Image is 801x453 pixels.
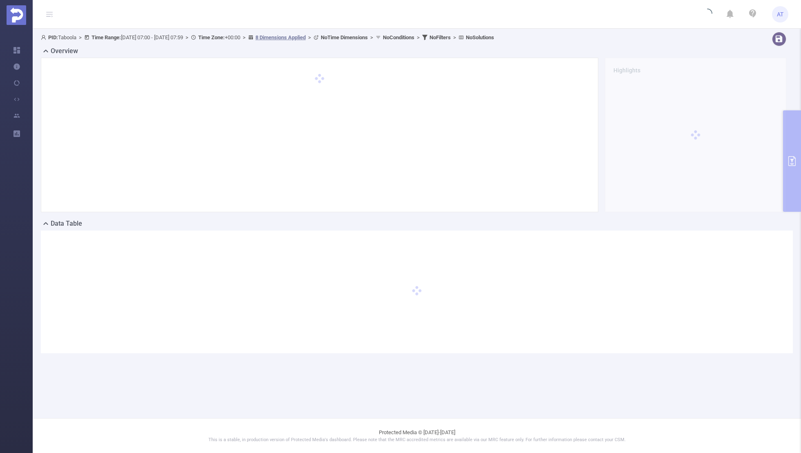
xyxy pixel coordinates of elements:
b: No Solutions [466,34,494,40]
b: PID: [48,34,58,40]
b: No Time Dimensions [321,34,368,40]
span: > [183,34,191,40]
h2: Overview [51,46,78,56]
b: Time Range: [92,34,121,40]
h2: Data Table [51,219,82,229]
span: Taboola [DATE] 07:00 - [DATE] 07:59 +00:00 [41,34,494,40]
i: icon: user [41,35,48,40]
u: 8 Dimensions Applied [255,34,306,40]
span: > [306,34,313,40]
span: > [240,34,248,40]
span: > [368,34,376,40]
i: icon: loading [703,9,712,20]
p: This is a stable, in production version of Protected Media's dashboard. Please note that the MRC ... [53,437,781,444]
footer: Protected Media © [DATE]-[DATE] [33,418,801,453]
span: > [451,34,459,40]
span: > [414,34,422,40]
b: Time Zone: [198,34,225,40]
b: No Conditions [383,34,414,40]
span: AT [777,6,783,22]
span: > [76,34,84,40]
b: No Filters [430,34,451,40]
img: Protected Media [7,5,26,25]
